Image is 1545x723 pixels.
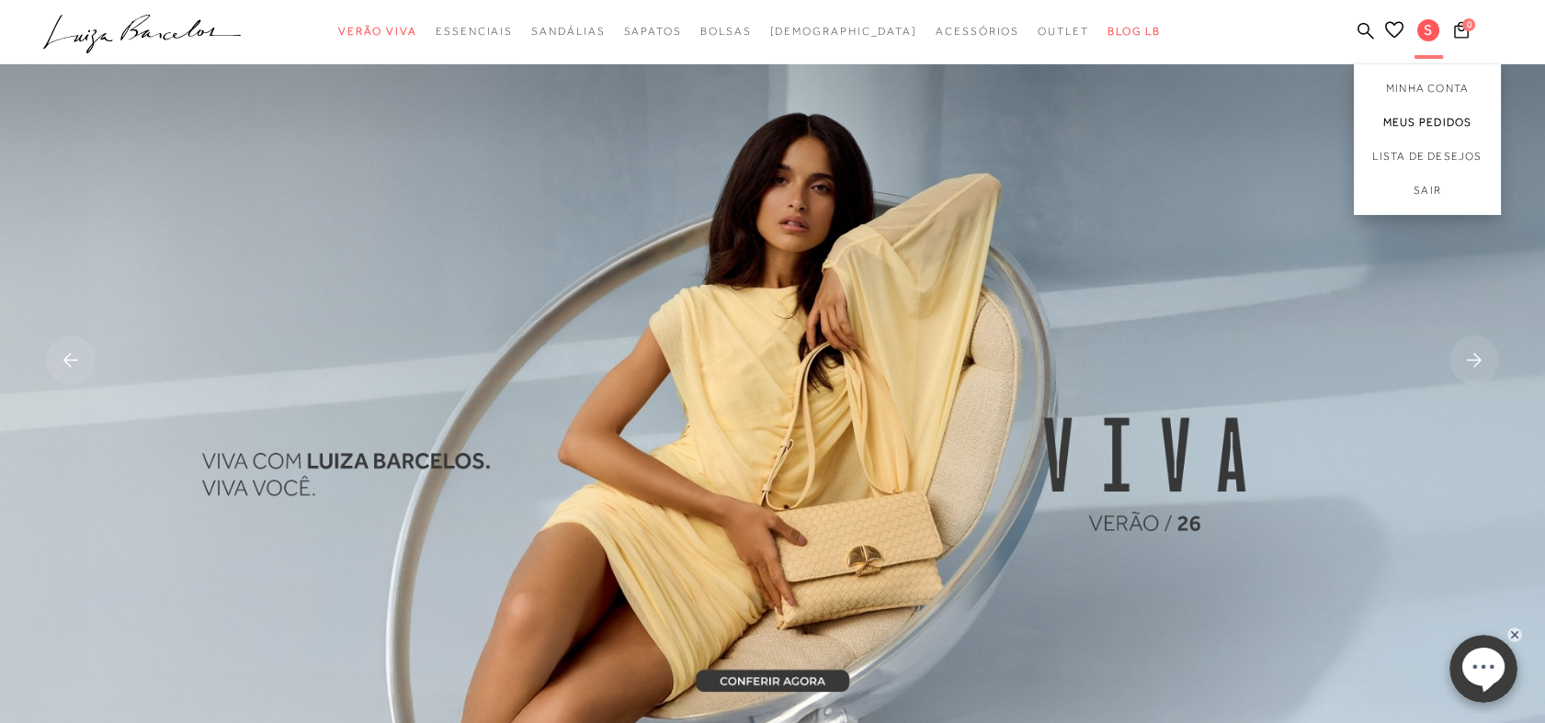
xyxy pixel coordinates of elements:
[623,25,681,38] span: Sapatos
[1354,106,1501,140] a: Meus Pedidos
[436,25,513,38] span: Essenciais
[1462,18,1475,31] span: 0
[531,25,605,38] span: Sandálias
[338,15,417,49] a: categoryNavScreenReaderText
[1354,174,1501,215] a: Sair
[436,15,513,49] a: categoryNavScreenReaderText
[1038,25,1089,38] span: Outlet
[623,15,681,49] a: categoryNavScreenReaderText
[1038,15,1089,49] a: categoryNavScreenReaderText
[531,15,605,49] a: categoryNavScreenReaderText
[1108,15,1161,49] a: BLOG LB
[769,25,917,38] span: [DEMOGRAPHIC_DATA]
[769,15,917,49] a: noSubCategoriesText
[1354,64,1501,106] a: Minha Conta
[1354,140,1501,174] a: Lista de desejos
[338,25,417,38] span: Verão Viva
[936,15,1019,49] a: categoryNavScreenReaderText
[936,25,1019,38] span: Acessórios
[1417,19,1439,41] span: S
[1448,20,1474,45] button: 0
[700,15,752,49] a: categoryNavScreenReaderText
[1108,25,1161,38] span: BLOG LB
[1409,18,1448,47] button: S
[700,25,752,38] span: Bolsas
